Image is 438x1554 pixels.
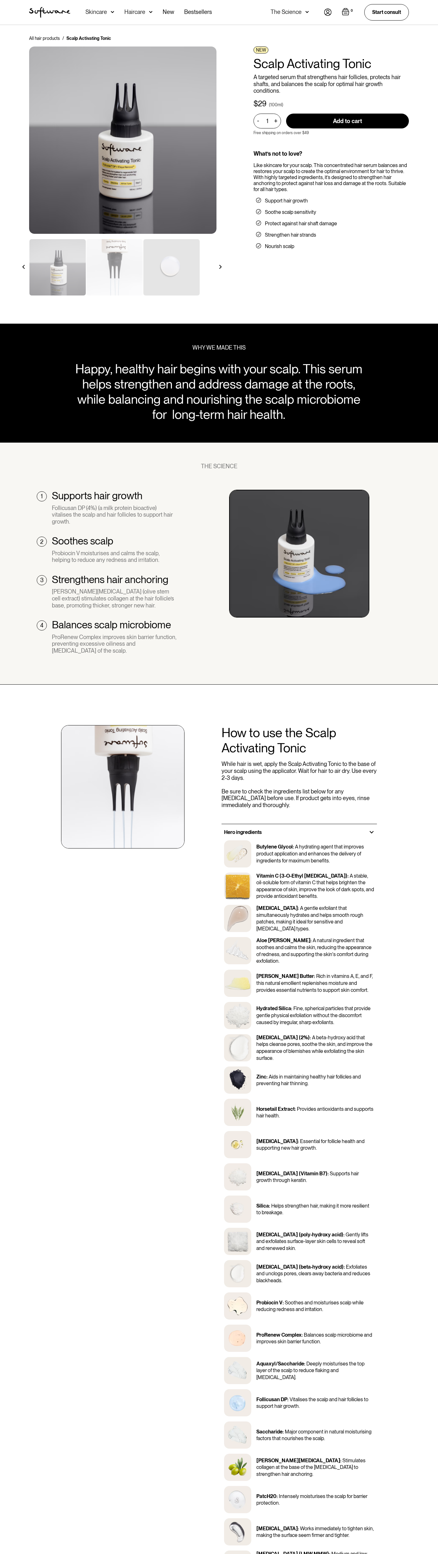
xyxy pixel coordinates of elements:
[62,35,64,41] div: /
[52,574,168,586] h2: Strengthens hair anchoring
[286,114,409,128] input: Add to cart
[40,577,44,584] div: 3
[256,1493,367,1506] p: Intensely moisturises the scalp for barrier protection.
[256,1526,298,1532] p: [MEDICAL_DATA]
[29,35,60,41] a: All hair products
[222,761,377,808] p: While hair is wet, apply the Scalp Activating Tonic to the base of your scalp using the applicato...
[342,8,354,17] a: Open cart
[253,47,268,53] div: NEW
[293,844,294,850] p: :
[85,9,107,15] div: Skincare
[283,1300,284,1306] p: :
[253,150,409,157] div: What’s not to love?
[349,8,354,14] div: 0
[256,1171,328,1177] p: [MEDICAL_DATA] (Vitamin B7)
[256,1458,340,1464] p: [PERSON_NAME][MEDICAL_DATA]
[256,937,310,943] p: Aloe [PERSON_NAME]
[52,490,142,502] h2: Supports hair growth
[256,1203,369,1216] p: Helps strengthen hair, making it more resilient to breakage.
[52,505,177,525] div: Follicusan DP (4%) (a milk protein bioactive) vitalises the scalp and hair follicles to support h...
[340,1458,341,1464] p: :
[310,937,312,943] p: :
[287,1396,289,1402] p: :
[295,1106,296,1112] p: :
[256,1106,295,1112] p: Horsetail Extract
[256,1332,302,1338] p: ProRenew Complex
[256,905,298,911] p: [MEDICAL_DATA]
[283,1429,284,1435] p: :
[256,209,406,215] li: Soothe scalp sensitivity
[271,9,302,15] div: The Science
[256,1005,371,1025] p: Fine, spherical particles that provide gentle physical exfoliation without the discomfort caused ...
[302,1332,303,1338] p: :
[256,1526,374,1538] p: Works immediately to tighten skin, making the surface seem firmer and tighter.
[347,873,349,879] p: :
[256,905,363,932] p: A gentle exfoliant that simultaneously hydrates and helps smooth rough patches, making it ideal f...
[298,1138,299,1144] p: :
[218,265,222,269] img: arrow right
[201,463,237,470] div: THE SCIENCE
[253,56,409,71] h1: Scalp Activating Tonic
[256,1074,361,1087] p: Aids in maintaining healthy hair follicles and preventing hair thinning.
[256,844,364,863] p: A hydrating agent that improves product application and enhances the delivery of ingredients for ...
[305,9,309,15] img: arrow down
[256,1332,372,1345] p: Balances scalp microbiome and improves skin barrier function.
[256,1361,365,1380] p: Deeply moisturises the top layer of the scalp to reduce flaking and [MEDICAL_DATA].
[364,4,409,20] a: Start consult
[256,1429,372,1442] p: Major component in natural moisturising factors that nourishes the scalp.
[256,1458,366,1477] p: Stimulates collagen at the base of the [MEDICAL_DATA] to strengthen hair anchoring.
[256,243,406,250] li: Nourish scalp
[256,1300,364,1313] p: Soothes and moisturises scalp while reducing redness and irritation.
[310,1035,311,1041] p: :
[304,1361,305,1367] p: :
[52,634,177,654] div: ProRenew Complex improves skin barrier function, preventing excessive oiliness and [MEDICAL_DATA]...
[269,102,283,108] div: (100ml)
[52,550,177,563] div: Probiocin V moisturises and calms the scalp, helping to reduce any redness and irritation.
[256,1396,287,1402] p: Follicusan DP
[256,1035,310,1041] p: [MEDICAL_DATA] (2%)
[41,493,43,500] div: 1
[291,1005,292,1011] p: :
[256,1232,368,1251] p: Gently lifts and exfoliates surface-layer skin cells to reveal soft and renewed skin.
[256,1035,372,1061] p: A beta-hydroxy acid that helps cleanse pores, soothe the skin, and improve the appearance of blem...
[111,9,114,15] img: arrow down
[52,588,177,609] div: [PERSON_NAME][MEDICAL_DATA] (olive stem cell extract) stimulates collagen at the hair follicle’s ...
[328,1171,329,1177] p: :
[256,221,406,227] li: Protect against hair shaft damage
[266,1074,268,1080] p: :
[256,1361,304,1367] p: Aquaxyl/Saccharide
[258,99,266,109] div: 29
[192,344,246,351] div: WHY WE MADE THIS
[256,973,314,979] p: [PERSON_NAME] Butter
[256,973,373,993] p: Rich in vitamins A, E, and F, this natural emollient replenishes moisture and provides essential ...
[256,1005,291,1011] p: Hydrated Silica
[344,1264,345,1270] p: :
[69,361,369,422] div: Happy, healthy hair begins with your scalp. This serum helps strengthen and address damage at the...
[149,9,153,15] img: arrow down
[253,162,409,193] div: Like skincare for your scalp. This concentrated hair serum balances and restores your scalp to cr...
[256,1106,373,1119] p: Provides antioxidants and supports hair health.
[272,117,279,125] div: +
[256,1429,283,1435] p: Saccharide
[256,1396,368,1409] p: Vitalises the scalp and hair follicles to support hair growth.
[40,538,43,545] div: 2
[256,1232,343,1238] p: [MEDICAL_DATA] (poly-hydroxy acid)
[314,973,315,979] p: :
[256,1203,269,1209] p: Silica
[256,1264,370,1284] p: Exfoliates and unclogs pores, clears away bacteria and reduces blackheads.
[224,829,262,835] h3: Hero ingredients
[52,619,171,631] h2: Balances scalp microbiome
[256,873,347,879] p: Vitamin C (3-O-Ethyl [MEDICAL_DATA])
[22,265,26,269] img: arrow left
[277,1493,278,1499] p: :
[256,1493,277,1499] p: PatcH20
[269,1203,270,1209] p: :
[256,1074,266,1080] p: Zinc
[256,1138,298,1144] p: [MEDICAL_DATA]
[29,7,70,18] img: Software Logo
[253,131,309,135] p: Free shipping on orders over $49
[222,725,377,755] h2: How to use the Scalp Activating Tonic
[343,1232,345,1238] p: :
[256,1264,344,1270] p: [MEDICAL_DATA] (beta-hydroxy acid)
[52,535,113,547] h2: Soothes scalp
